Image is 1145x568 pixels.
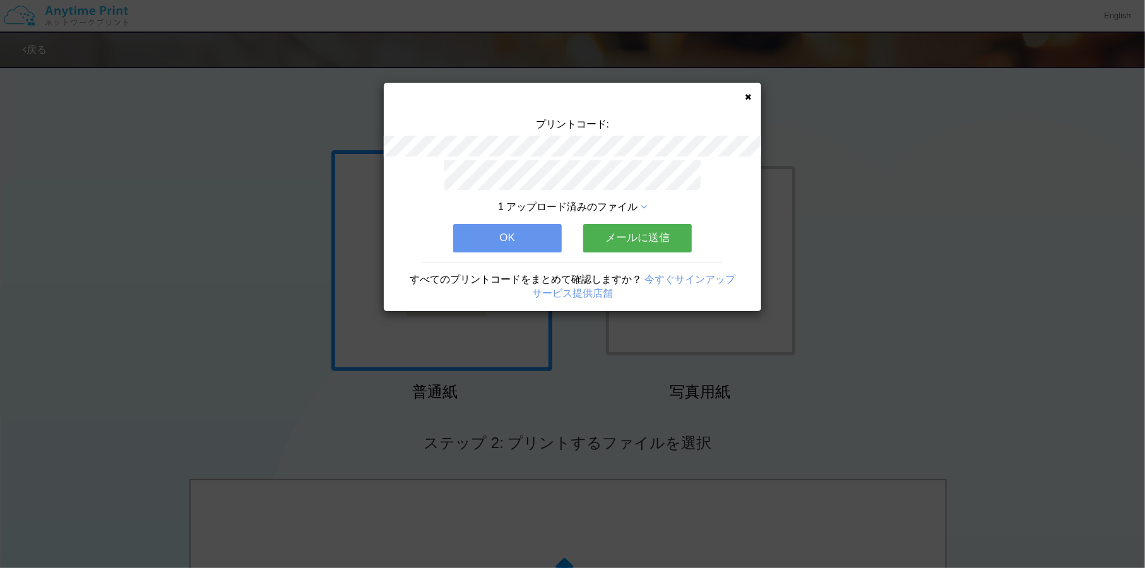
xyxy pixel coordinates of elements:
a: 今すぐサインアップ [644,274,735,285]
a: サービス提供店舗 [532,288,613,299]
button: メールに送信 [583,224,692,252]
span: すべてのプリントコードをまとめて確認しますか？ [410,274,642,285]
span: 1 アップロード済みのファイル [498,201,638,212]
span: プリントコード: [536,119,609,129]
button: OK [453,224,562,252]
